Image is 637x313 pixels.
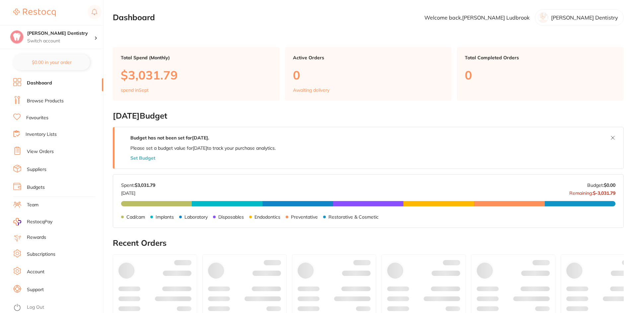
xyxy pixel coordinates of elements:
[121,68,272,82] p: $3,031.79
[569,188,615,196] p: Remaining:
[604,182,615,188] strong: $0.00
[328,214,379,220] p: Restorative & Cosmetic
[27,269,44,275] a: Account
[27,184,45,191] a: Budgets
[121,188,155,196] p: [DATE]
[465,68,616,82] p: 0
[218,214,244,220] p: Disposables
[135,182,155,188] strong: $3,031.79
[113,238,624,248] h2: Recent Orders
[27,166,46,173] a: Suppliers
[293,87,329,93] p: Awaiting delivery
[121,55,272,60] p: Total Spend (Monthly)
[27,80,52,86] a: Dashboard
[13,9,56,17] img: Restocq Logo
[26,115,48,121] a: Favourites
[254,214,280,220] p: Endodontics
[291,214,318,220] p: Preventative
[130,145,276,151] p: Please set a budget value for [DATE] to track your purchase analytics.
[27,304,44,311] a: Log Out
[13,218,52,226] a: RestocqPay
[126,214,145,220] p: Cad/cam
[130,155,155,161] button: Set Budget
[130,135,209,141] strong: Budget has not been set for [DATE] .
[121,87,149,93] p: spend in Sept
[593,190,615,196] strong: $-3,031.79
[27,98,64,104] a: Browse Products
[27,148,54,155] a: View Orders
[13,218,21,226] img: RestocqPay
[293,55,444,60] p: Active Orders
[121,183,155,188] p: Spent:
[27,251,55,258] a: Subscriptions
[113,47,280,101] a: Total Spend (Monthly)$3,031.79spend inSept
[27,30,94,37] h4: Ashmore Dentistry
[27,287,44,293] a: Support
[293,68,444,82] p: 0
[465,55,616,60] p: Total Completed Orders
[10,30,24,44] img: Ashmore Dentistry
[26,131,57,138] a: Inventory Lists
[551,15,618,21] p: [PERSON_NAME] Dentistry
[457,47,624,101] a: Total Completed Orders0
[13,302,101,313] button: Log Out
[113,13,155,22] h2: Dashboard
[113,111,624,121] h2: [DATE] Budget
[424,15,530,21] p: Welcome back, [PERSON_NAME] Ludbrook
[285,47,452,101] a: Active Orders0Awaiting delivery
[184,214,208,220] p: Laboratory
[13,5,56,20] a: Restocq Logo
[27,38,94,44] p: Switch account
[13,54,90,70] button: $0.00 in your order
[27,234,46,241] a: Rewards
[587,183,615,188] p: Budget:
[27,202,38,208] a: Team
[27,219,52,225] span: RestocqPay
[156,214,174,220] p: Implants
